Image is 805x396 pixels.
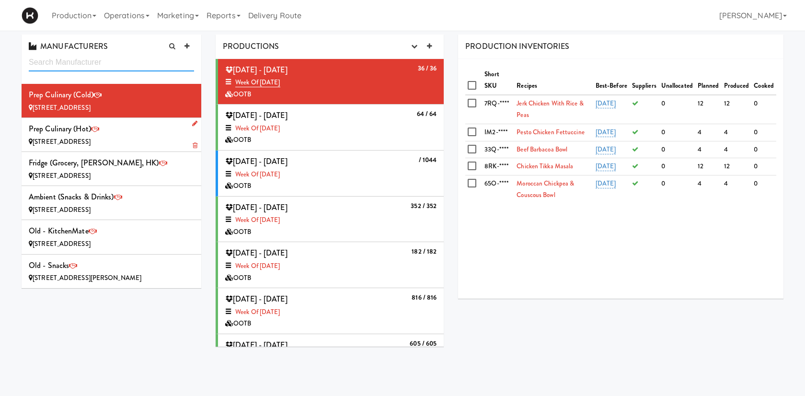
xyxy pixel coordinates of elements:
[465,124,776,141] tr: IM2-****Pesto Chicken Fettuccine[DATE]0440
[235,124,280,133] a: Week of [DATE]
[751,158,776,175] td: 0
[216,288,444,334] li: 816 / 816 [DATE] - [DATE]Week of [DATE]OOTB
[225,339,287,350] span: [DATE] - [DATE]
[659,175,695,204] td: 0
[596,179,616,188] a: [DATE]
[225,89,437,101] div: OOTB
[412,247,437,256] b: 182 / 182
[751,175,776,204] td: 0
[22,152,201,186] li: Fridge (Grocery, [PERSON_NAME], HK)[STREET_ADDRESS]
[722,66,752,95] th: Produced
[514,66,593,95] th: Recipes
[22,84,201,118] li: Prep Culinary (Cold)[STREET_ADDRESS]
[722,175,752,204] td: 4
[223,41,279,52] span: PRODUCTIONS
[22,255,201,288] li: Old - Snacks[STREET_ADDRESS][PERSON_NAME]
[225,64,287,75] span: [DATE] - [DATE]
[751,124,776,141] td: 0
[630,66,659,95] th: Suppliers
[722,158,752,175] td: 12
[225,180,437,192] div: OOTB
[517,128,584,137] a: Pesto Chicken Fettuccine
[29,191,114,202] span: Ambient (Snacks & Drinks)
[412,293,437,302] b: 816 / 816
[216,151,444,197] li: / 1044 [DATE] - [DATE]Week of [DATE]OOTB
[29,89,93,100] span: Prep Culinary (Cold)
[596,128,616,137] a: [DATE]
[29,41,108,52] span: MANUFACTURERS
[22,7,38,24] img: Micromart
[517,179,574,200] a: Moroccan Chickpea & Couscous Bowl
[722,95,752,124] td: 12
[235,170,280,179] a: Week of [DATE]
[417,109,437,118] b: 64 / 64
[22,118,201,152] li: Prep Culinary (Hot)[STREET_ADDRESS]
[29,123,91,134] span: Prep Culinary (Hot)
[29,260,69,271] span: Old - Snacks
[751,95,776,124] td: 0
[659,95,695,124] td: 0
[411,201,437,210] b: 352 / 352
[695,124,722,141] td: 4
[29,157,159,168] span: Fridge (Grocery, [PERSON_NAME], HK)
[216,242,444,288] li: 182 / 182 [DATE] - [DATE]Week of [DATE]OOTB
[695,158,722,175] td: 12
[695,141,722,158] td: 4
[235,215,280,224] a: Week of [DATE]
[235,78,280,87] a: Week of [DATE]
[225,110,287,121] span: [DATE] - [DATE]
[225,134,437,146] div: OOTB
[216,334,444,380] li: 605 / 605 [DATE] - [DATE]Week of [DATE]OOTB
[659,158,695,175] td: 0
[410,339,437,348] b: 605 / 605
[659,124,695,141] td: 0
[33,273,141,282] span: [STREET_ADDRESS][PERSON_NAME]
[33,205,91,214] span: [STREET_ADDRESS]
[225,293,287,304] span: [DATE] - [DATE]
[419,155,437,164] b: / 1044
[659,141,695,158] td: 0
[751,141,776,158] td: 0
[695,175,722,204] td: 4
[33,171,91,180] span: [STREET_ADDRESS]
[418,64,437,73] b: 36 / 36
[465,175,776,204] tr: 65O-****Moroccan Chickpea & Couscous Bowl[DATE]0440
[517,162,573,171] a: Chicken Tikka Masala
[465,41,569,52] span: PRODUCTION INVENTORIES
[235,261,280,270] a: Week of [DATE]
[235,307,280,316] a: Week of [DATE]
[751,66,776,95] th: Cooked
[22,220,201,254] li: Old - KitchenMate[STREET_ADDRESS]
[482,66,514,95] th: Short SKU
[517,99,583,120] a: Jerk Chicken With Rice & Peas
[695,66,722,95] th: Planned
[225,247,287,258] span: [DATE] - [DATE]
[465,158,776,175] tr: 8RK-****Chicken Tikka Masala[DATE]012120
[225,318,437,330] div: OOTB
[593,66,630,95] th: Best-Before
[29,225,89,236] span: Old - KitchenMate
[216,197,444,243] li: 352 / 352 [DATE] - [DATE]Week of [DATE]OOTB
[659,66,695,95] th: Unallocated
[33,137,91,146] span: [STREET_ADDRESS]
[216,59,444,105] li: 36 / 36 [DATE] - [DATE]Week of [DATE]OOTB
[216,105,444,151] li: 64 / 64 [DATE] - [DATE]Week of [DATE]OOTB
[596,145,616,154] a: [DATE]
[596,162,616,171] a: [DATE]
[596,99,616,108] a: [DATE]
[33,239,91,248] span: [STREET_ADDRESS]
[722,141,752,158] td: 4
[465,141,776,158] tr: 33Q-****Beef Barbacoa Bowl[DATE]0440
[225,272,437,284] div: OOTB
[29,54,194,71] input: Search Manufacturer
[22,186,201,220] li: Ambient (Snacks & Drinks)[STREET_ADDRESS]
[225,226,437,238] div: OOTB
[695,95,722,124] td: 12
[225,202,287,213] span: [DATE] - [DATE]
[722,124,752,141] td: 4
[225,156,287,167] span: [DATE] - [DATE]
[465,95,776,124] tr: 7RQ-****Jerk Chicken With Rice & Peas[DATE]012120
[33,103,91,112] span: [STREET_ADDRESS]
[517,145,567,154] a: Beef Barbacoa Bowl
